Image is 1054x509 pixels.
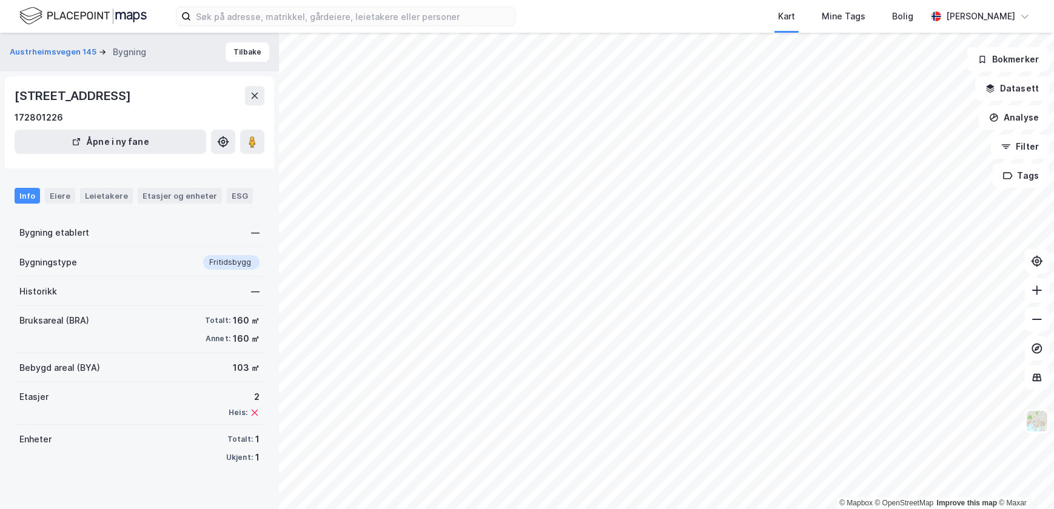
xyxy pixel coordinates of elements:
[19,361,100,375] div: Bebygd areal (BYA)
[822,9,865,24] div: Mine Tags
[255,432,260,447] div: 1
[946,9,1015,24] div: [PERSON_NAME]
[80,188,133,204] div: Leietakere
[45,188,75,204] div: Eiere
[229,390,260,404] div: 2
[251,284,260,299] div: —
[19,313,89,328] div: Bruksareal (BRA)
[227,188,253,204] div: ESG
[19,432,52,447] div: Enheter
[19,390,49,404] div: Etasjer
[875,499,934,507] a: OpenStreetMap
[15,130,206,154] button: Åpne i ny fane
[226,453,253,462] div: Ukjent:
[993,164,1049,188] button: Tags
[206,334,230,344] div: Annet:
[226,42,269,62] button: Tilbake
[233,313,260,328] div: 160 ㎡
[233,331,260,346] div: 160 ㎡
[19,5,147,27] img: logo.f888ab2527a4732fd821a326f86c7f29.svg
[937,499,997,507] a: Improve this map
[967,47,1049,72] button: Bokmerker
[778,9,795,24] div: Kart
[205,316,230,325] div: Totalt:
[975,76,1049,101] button: Datasett
[251,225,260,240] div: —
[10,46,99,58] button: Austrheimsvegen 145
[15,188,40,204] div: Info
[15,86,133,105] div: [STREET_ADDRESS]
[227,434,253,444] div: Totalt:
[991,135,1049,159] button: Filter
[191,7,515,25] input: Søk på adresse, matrikkel, gårdeiere, leietakere eller personer
[229,408,247,418] div: Heis:
[19,225,89,240] div: Bygning etablert
[892,9,913,24] div: Bolig
[19,284,57,299] div: Historikk
[233,361,260,375] div: 103 ㎡
[979,105,1049,130] button: Analyse
[113,45,146,59] div: Bygning
[993,451,1054,509] div: Kontrollprogram for chat
[993,451,1054,509] iframe: Chat Widget
[15,110,63,125] div: 172801226
[255,450,260,465] div: 1
[143,190,217,201] div: Etasjer og enheter
[839,499,873,507] a: Mapbox
[1025,410,1049,433] img: Z
[19,255,77,270] div: Bygningstype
